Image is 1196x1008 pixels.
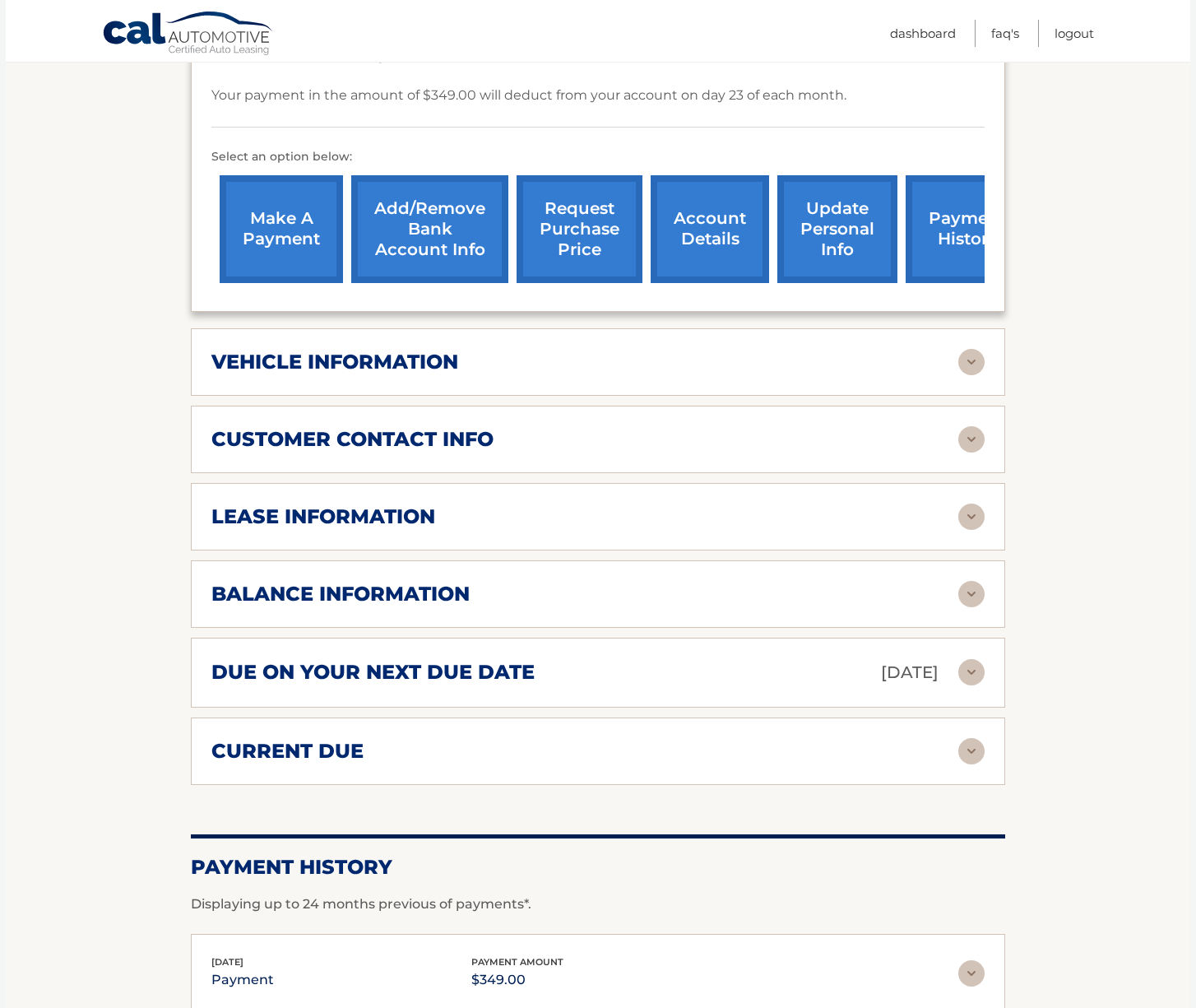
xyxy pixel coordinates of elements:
h2: Payment History [191,855,1005,880]
a: Logout [1055,20,1094,47]
p: Your payment in the amount of $349.00 will deduct from your account on day 23 of each month. [211,84,846,107]
span: [DATE] [211,956,243,968]
p: [DATE] [881,658,939,687]
h2: due on your next due date [211,660,535,685]
p: $349.00 [471,969,563,992]
a: payment history [906,175,1029,283]
img: accordion-rest.svg [958,349,985,375]
img: accordion-rest.svg [958,581,985,607]
a: update personal info [777,175,897,283]
a: Dashboard [890,20,956,47]
span: Enrolled For Auto Pay [235,48,387,63]
h2: current due [211,739,364,764]
p: Select an option below: [211,147,985,167]
a: Add/Remove bank account info [351,175,508,283]
h2: customer contact info [211,427,494,452]
a: request purchase price [517,175,642,283]
img: accordion-rest.svg [958,659,985,685]
a: FAQ's [991,20,1019,47]
img: accordion-rest.svg [958,738,985,764]
h2: vehicle information [211,350,458,374]
p: payment [211,969,274,992]
a: make a payment [220,175,343,283]
span: payment amount [471,956,563,968]
img: accordion-rest.svg [958,504,985,530]
img: accordion-rest.svg [958,960,985,987]
h2: balance information [211,582,470,606]
h2: lease information [211,504,435,529]
img: accordion-rest.svg [958,426,985,453]
a: Cal Automotive [102,11,275,58]
a: account details [651,175,769,283]
p: Displaying up to 24 months previous of payments*. [191,894,1005,914]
